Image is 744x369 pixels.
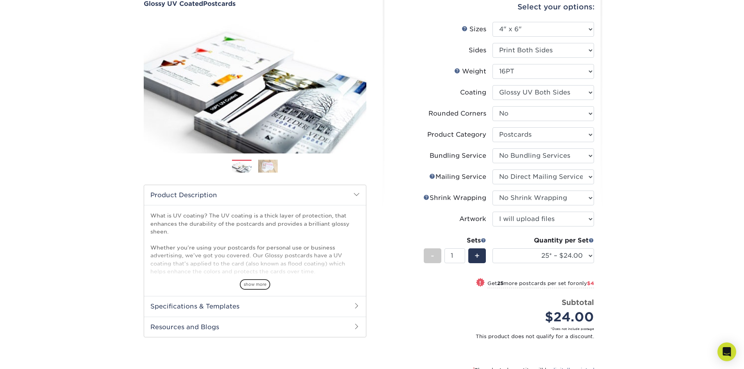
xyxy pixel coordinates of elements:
strong: 25 [497,280,503,286]
div: Rounded Corners [428,109,486,118]
div: Shrink Wrapping [423,193,486,203]
div: Product Category [427,130,486,139]
span: only [576,280,594,286]
span: - [431,250,434,262]
h2: Resources and Blogs [144,317,366,337]
div: Weight [454,67,486,76]
p: What is UV coating? The UV coating is a thick layer of protection, that enhances the durability o... [150,212,360,331]
div: Sets [424,236,486,245]
img: Postcards 01 [232,160,252,174]
strong: Subtotal [562,298,594,307]
div: Sizes [462,25,486,34]
span: $4 [587,280,594,286]
span: + [475,250,480,262]
div: Bundling Service [430,151,486,160]
span: show more [240,279,270,290]
small: Get more postcards per set for [487,280,594,288]
div: Artwork [459,214,486,224]
div: $24.00 [498,308,594,326]
h2: Product Description [144,185,366,205]
div: Sides [469,46,486,55]
img: Glossy UV Coated 01 [144,8,366,162]
img: Postcards 02 [258,159,278,173]
span: ! [479,279,481,287]
small: *Does not include postage [397,326,594,331]
h2: Specifications & Templates [144,296,366,316]
div: Open Intercom Messenger [717,342,736,361]
div: Coating [460,88,486,97]
div: Quantity per Set [492,236,594,245]
div: Mailing Service [429,172,486,182]
small: This product does not qualify for a discount. [397,333,594,340]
